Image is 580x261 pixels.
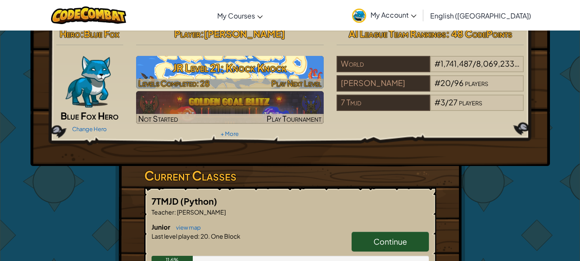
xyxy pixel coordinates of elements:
span: / [473,58,476,68]
span: : [80,28,84,40]
span: Teacher [152,208,174,216]
a: + More [221,130,239,137]
span: Play Tournament [267,114,322,123]
span: My Account [370,10,416,19]
span: Junior [152,223,172,231]
span: Player [174,28,200,40]
div: 7 Tmjd [337,95,430,111]
span: Blue Fox [84,28,119,40]
a: World#1,741,487/8,069,233players [337,64,524,74]
span: (Python) [180,196,217,206]
div: World [337,56,430,72]
span: One Block [210,232,240,240]
span: # [434,78,440,88]
img: JR Level 21: Knock Knock [136,56,324,89]
a: Change Hero [72,126,107,132]
span: players [459,97,482,107]
span: players [465,78,488,88]
a: Play Next Level [136,56,324,89]
span: # [434,97,440,107]
span: Continue [374,236,407,246]
img: CodeCombat logo [51,6,126,24]
span: Hero [60,28,80,40]
span: AI League Team Rankings [349,28,446,40]
a: Not StartedPlay Tournament [136,91,324,124]
span: 3 [440,97,445,107]
span: 8,069,233 [476,58,519,68]
span: My Courses [217,11,255,20]
img: Golden Goal [136,91,324,124]
span: : [200,28,204,40]
a: view map [172,224,201,231]
span: Not Started [138,114,178,123]
span: Play Next Level [271,78,322,88]
span: 7TMJD [152,196,180,206]
h3: Current Classes [144,166,436,185]
span: / [451,78,454,88]
span: : 48 CodePoints [446,28,512,40]
div: [PERSON_NAME] [337,75,430,92]
img: blue-fox-paper-doll.png [65,56,111,107]
span: : [174,208,176,216]
span: / [445,97,449,107]
span: # [434,58,440,68]
span: 20. [200,232,210,240]
h3: JR Level 21: Knock Knock [136,58,324,77]
span: : [198,232,200,240]
span: Last level played [152,232,198,240]
span: English ([GEOGRAPHIC_DATA]) [430,11,531,20]
span: 27 [449,97,458,107]
img: avatar [352,9,366,23]
span: 20 [440,78,451,88]
span: Blue Fox Hero [61,110,118,122]
span: [PERSON_NAME] [176,208,226,216]
a: 7 Tmjd#3/27players [337,103,524,113]
span: Levels Completed: 28 [138,78,210,88]
a: [PERSON_NAME]#20/96players [337,83,524,93]
span: 96 [454,78,464,88]
a: My Courses [213,4,267,27]
a: My Account [348,2,421,29]
span: 1,741,487 [440,58,473,68]
span: [PERSON_NAME] [204,28,285,40]
a: English ([GEOGRAPHIC_DATA]) [426,4,535,27]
